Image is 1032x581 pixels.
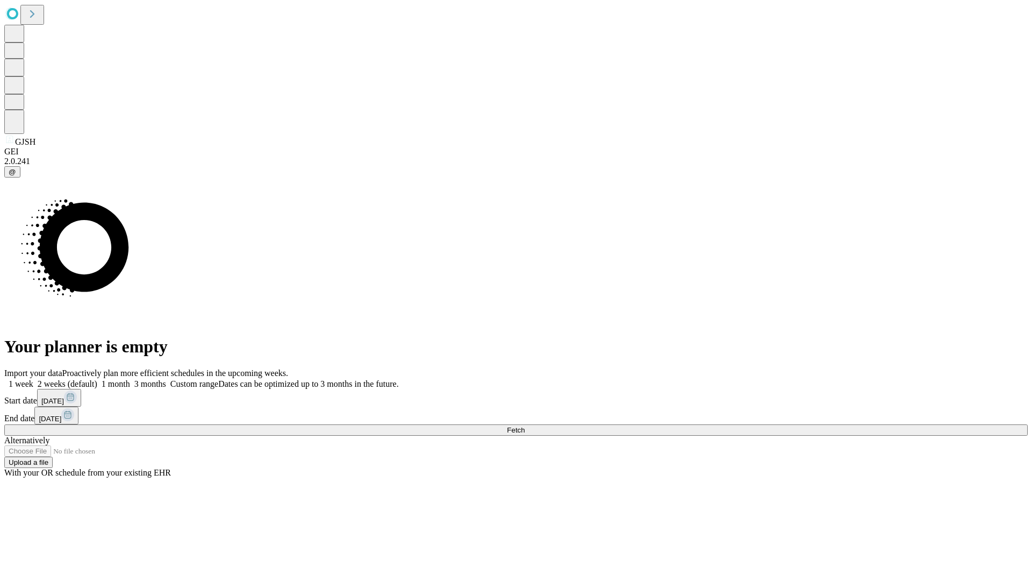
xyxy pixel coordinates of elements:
span: Custom range [170,379,218,388]
span: Dates can be optimized up to 3 months in the future. [218,379,398,388]
span: [DATE] [41,397,64,405]
span: Import your data [4,369,62,378]
span: [DATE] [39,415,61,423]
button: [DATE] [37,389,81,407]
button: Fetch [4,424,1028,436]
span: @ [9,168,16,176]
span: 1 week [9,379,33,388]
h1: Your planner is empty [4,337,1028,357]
span: 2 weeks (default) [38,379,97,388]
div: End date [4,407,1028,424]
div: 2.0.241 [4,157,1028,166]
span: With your OR schedule from your existing EHR [4,468,171,477]
div: GEI [4,147,1028,157]
button: @ [4,166,20,178]
span: 3 months [134,379,166,388]
span: 1 month [102,379,130,388]
button: [DATE] [34,407,78,424]
span: GJSH [15,137,35,146]
span: Proactively plan more efficient schedules in the upcoming weeks. [62,369,288,378]
span: Fetch [507,426,525,434]
div: Start date [4,389,1028,407]
button: Upload a file [4,457,53,468]
span: Alternatively [4,436,49,445]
